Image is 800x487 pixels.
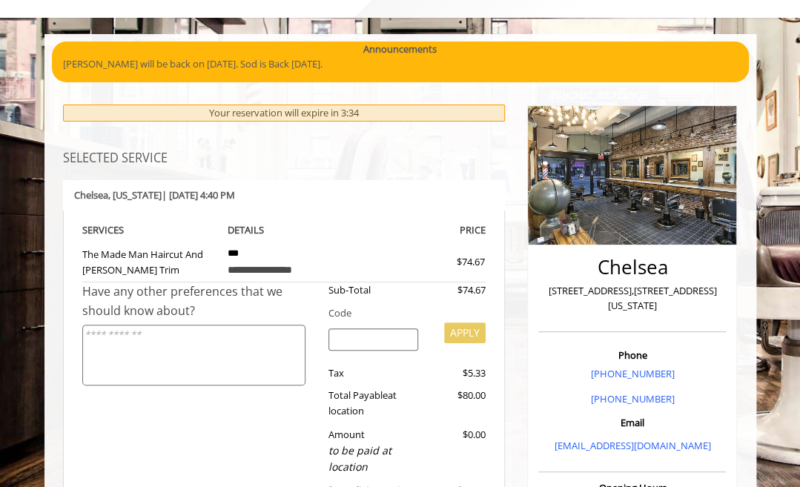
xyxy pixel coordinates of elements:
[317,282,429,298] div: Sub-Total
[82,222,217,239] th: SERVICE
[108,188,162,202] span: , [US_STATE]
[429,427,486,476] div: $0.00
[317,427,429,476] div: Amount
[63,56,738,72] p: [PERSON_NAME] will be back on [DATE]. Sod is Back [DATE].
[317,365,429,381] div: Tax
[429,365,486,381] div: $5.33
[328,443,418,476] div: to be paid at location
[429,282,486,298] div: $74.67
[317,388,429,419] div: Total Payable
[63,152,506,165] h3: SELECTED SERVICE
[554,439,710,452] a: [EMAIL_ADDRESS][DOMAIN_NAME]
[429,388,486,419] div: $80.00
[444,322,486,343] button: APPLY
[216,222,351,239] th: DETAILS
[82,282,318,320] div: Have any other preferences that we should know about?
[351,222,486,239] th: PRICE
[542,350,722,360] h3: Phone
[63,105,506,122] div: Your reservation will expire in 3:34
[590,367,674,380] a: [PHONE_NUMBER]
[542,417,722,428] h3: Email
[74,188,235,202] b: Chelsea | [DATE] 4:40 PM
[363,42,437,57] b: Announcements
[119,223,124,236] span: S
[542,283,722,314] p: [STREET_ADDRESS],[STREET_ADDRESS][US_STATE]
[590,392,674,405] a: [PHONE_NUMBER]
[542,256,722,278] h2: Chelsea
[418,254,485,270] div: $74.67
[82,239,217,282] td: The Made Man Haircut And [PERSON_NAME] Trim
[317,305,486,321] div: Code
